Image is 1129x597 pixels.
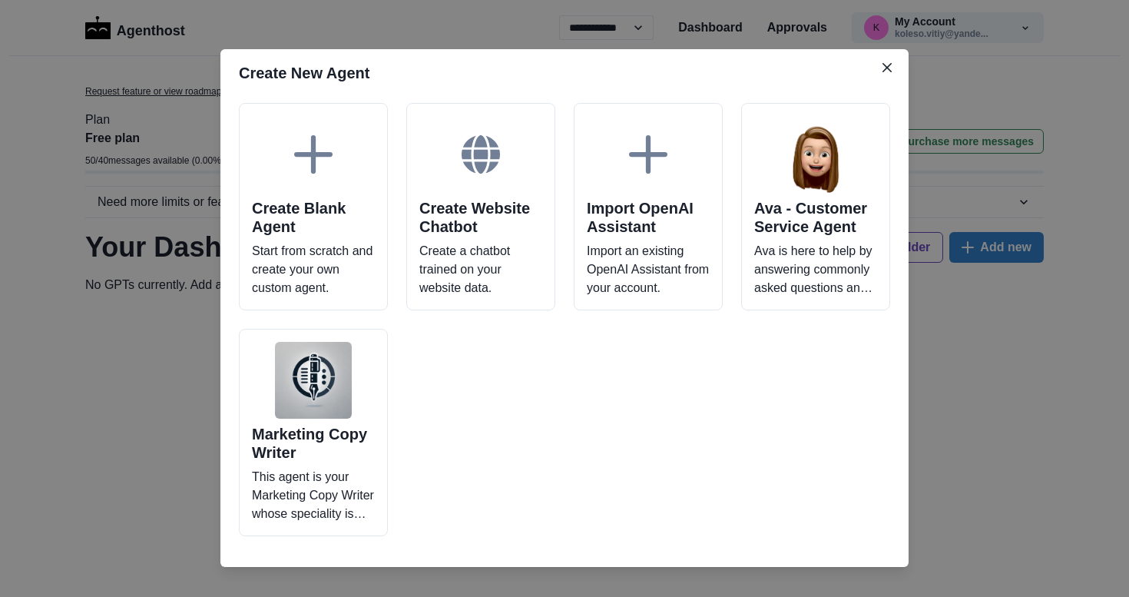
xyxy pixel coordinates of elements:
h2: Create Website Chatbot [419,199,542,236]
img: Ava - Customer Service Agent [777,116,854,193]
p: Start from scratch and create your own custom agent. [252,242,375,297]
p: Ava is here to help by answering commonly asked questions and more! [754,242,877,297]
p: Import an existing OpenAI Assistant from your account. [587,242,710,297]
h2: Create Blank Agent [252,199,375,236]
img: Marketing Copy Writer [275,342,352,419]
p: Create a chatbot trained on your website data. [419,242,542,297]
h2: Marketing Copy Writer [252,425,375,462]
button: Close [875,55,899,80]
header: Create New Agent [220,49,909,97]
h2: Ava - Customer Service Agent [754,199,877,236]
h2: Import OpenAI Assistant [587,199,710,236]
p: This agent is your Marketing Copy Writer whose speciality is helping you craft copy that speaks t... [252,468,375,523]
